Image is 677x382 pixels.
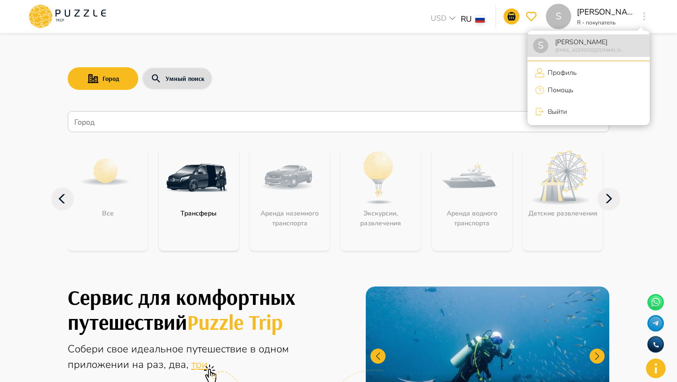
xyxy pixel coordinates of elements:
p: [EMAIL_ADDRESS][DOMAIN_NAME] [552,47,626,54]
p: Выйти [544,107,567,117]
div: S [533,38,548,53]
p: [PERSON_NAME] [552,37,626,47]
p: Помощь [544,85,573,95]
p: Профиль [544,68,576,78]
